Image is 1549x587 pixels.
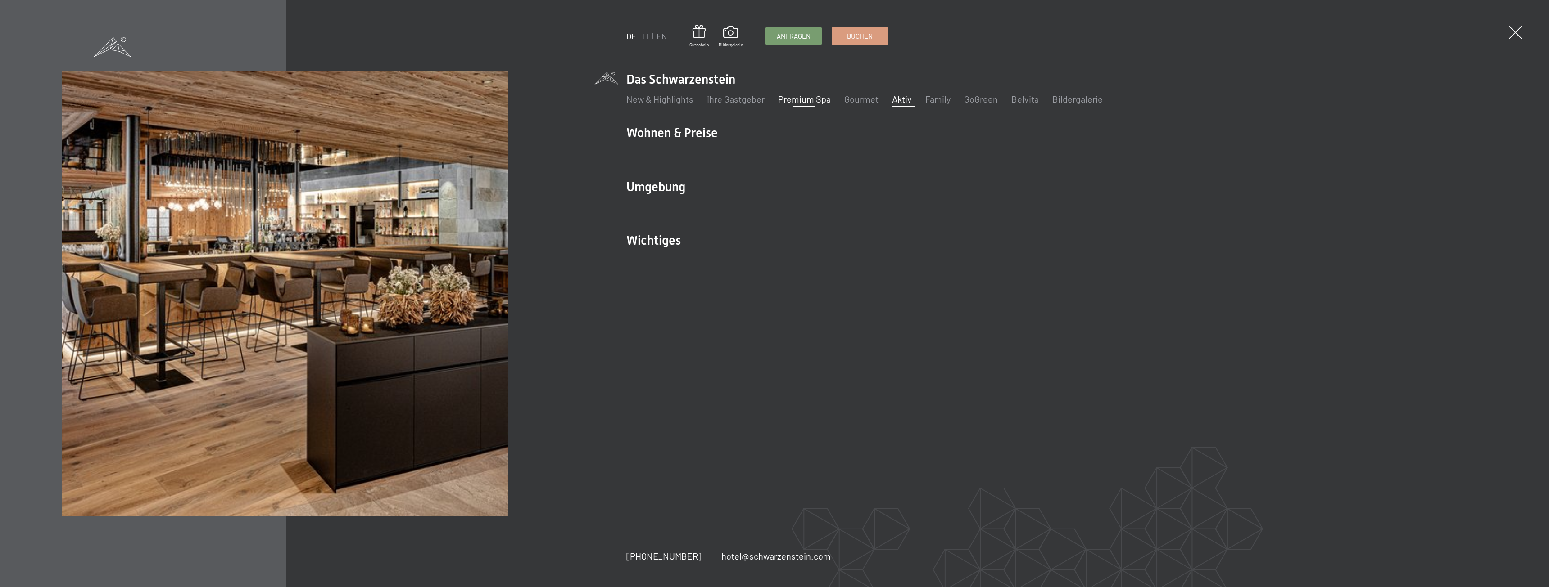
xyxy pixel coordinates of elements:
[1052,94,1103,104] a: Bildergalerie
[778,94,831,104] a: Premium Spa
[657,31,667,41] a: EN
[626,550,702,562] a: [PHONE_NUMBER]
[62,71,508,516] img: Ein Wellness-Urlaub in Südtirol – 7.700 m² Spa, 10 Saunen
[1011,94,1039,104] a: Belvita
[719,41,743,48] span: Bildergalerie
[844,94,879,104] a: Gourmet
[847,31,873,41] span: Buchen
[719,26,743,48] a: Bildergalerie
[766,27,821,45] a: Anfragen
[964,94,998,104] a: GoGreen
[777,31,811,41] span: Anfragen
[626,31,636,41] a: DE
[689,41,709,48] span: Gutschein
[892,94,912,104] a: Aktiv
[721,550,831,562] a: hotel@schwarzenstein.com
[626,551,702,561] span: [PHONE_NUMBER]
[832,27,888,45] a: Buchen
[689,25,709,48] a: Gutschein
[643,31,650,41] a: IT
[707,94,765,104] a: Ihre Gastgeber
[925,94,951,104] a: Family
[626,94,693,104] a: New & Highlights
